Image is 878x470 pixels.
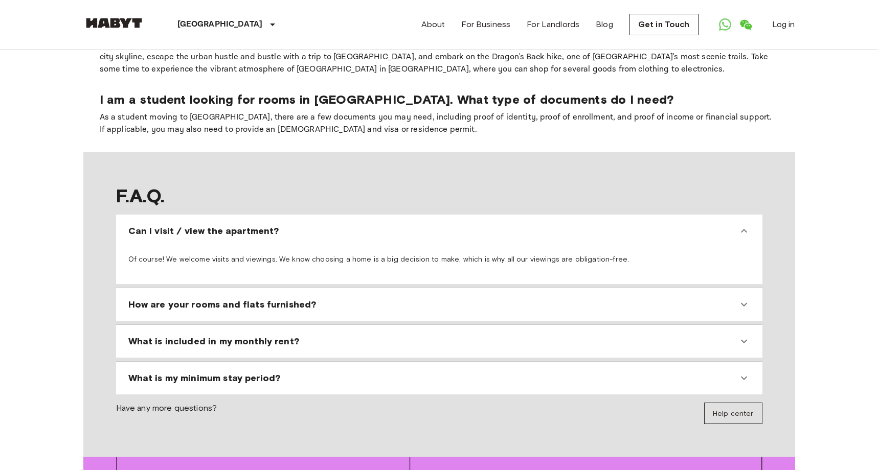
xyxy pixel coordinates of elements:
[128,254,750,265] p: Of course! We welcome visits and viewings. We know choosing a home is a big decision to make, whi...
[120,219,758,243] div: Can I visit / view the apartment?
[120,292,758,317] div: How are your rooms and flats furnished?
[83,18,145,28] img: Habyt
[128,372,281,384] span: What is my minimum stay period?
[629,14,699,35] a: Get in Touch
[128,298,317,311] span: How are your rooms and flats furnished?
[128,225,279,237] span: Can I visit / view the apartment?
[116,185,762,206] span: F.A.Q.
[421,18,445,31] a: About
[100,111,779,136] p: As a student moving to [GEOGRAPHIC_DATA], there are a few documents you may need, including proof...
[100,92,779,107] p: I am a student looking for rooms in [GEOGRAPHIC_DATA]. What type of documents do I need?
[735,14,756,35] a: Open WeChat
[596,18,613,31] a: Blog
[120,329,758,354] div: What is included in my monthly rent?
[772,18,795,31] a: Log in
[128,335,299,347] span: What is included in my monthly rent?
[177,18,263,31] p: [GEOGRAPHIC_DATA]
[715,14,735,35] a: Open WhatsApp
[704,403,762,424] a: Help center
[527,18,579,31] a: For Landlords
[461,18,510,31] a: For Business
[116,403,217,424] span: Have any more questions?
[100,39,779,76] p: Whether you’re into outdoor activities, natural wonders or shopping, you’ll never have a dull mom...
[120,366,758,390] div: What is my minimum stay period?
[713,409,754,418] span: Help center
